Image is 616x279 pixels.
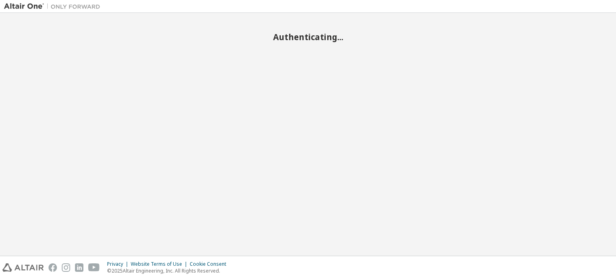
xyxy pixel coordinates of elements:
[75,263,83,272] img: linkedin.svg
[2,263,44,272] img: altair_logo.svg
[131,261,190,267] div: Website Terms of Use
[190,261,231,267] div: Cookie Consent
[107,261,131,267] div: Privacy
[49,263,57,272] img: facebook.svg
[4,2,104,10] img: Altair One
[107,267,231,274] p: © 2025 Altair Engineering, Inc. All Rights Reserved.
[88,263,100,272] img: youtube.svg
[62,263,70,272] img: instagram.svg
[4,32,612,42] h2: Authenticating...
